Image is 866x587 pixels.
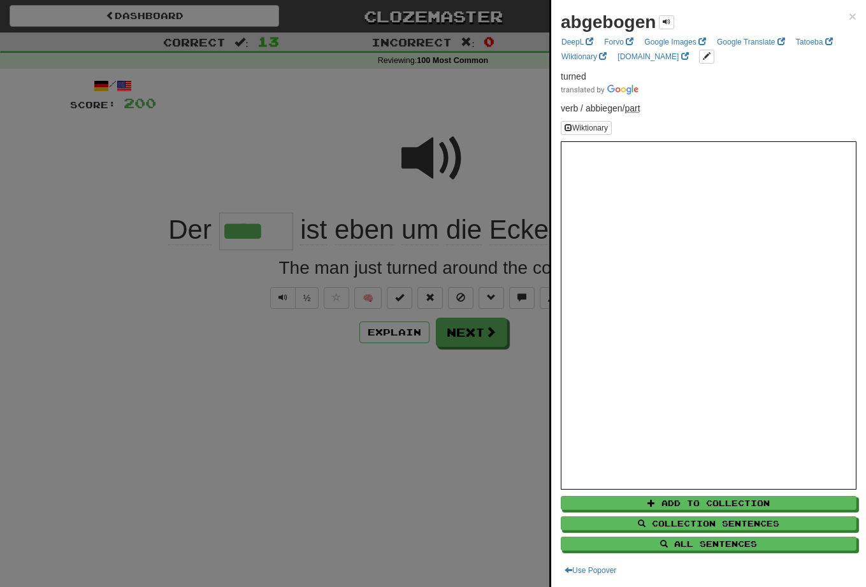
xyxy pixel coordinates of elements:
[561,71,586,81] span: turned
[561,496,856,510] button: Add to Collection
[600,35,637,49] a: Forvo
[849,10,856,23] button: Close
[561,516,856,530] button: Collection Sentences
[640,35,710,49] a: Google Images
[558,35,597,49] a: DeepL
[561,85,639,95] img: Color short
[561,537,856,551] button: All Sentences
[561,12,656,32] strong: abgebogen
[561,563,620,577] button: Use Popover
[624,103,640,113] abbr: VerbForm: Participle, verbal adjective
[713,35,789,49] a: Google Translate
[614,50,692,64] a: [DOMAIN_NAME]
[849,9,856,24] span: ×
[699,50,714,64] button: edit links
[561,121,612,135] button: Wiktionary
[558,50,610,64] a: Wiktionary
[792,35,837,49] a: Tatoeba
[561,102,856,115] p: verb / abbiegen /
